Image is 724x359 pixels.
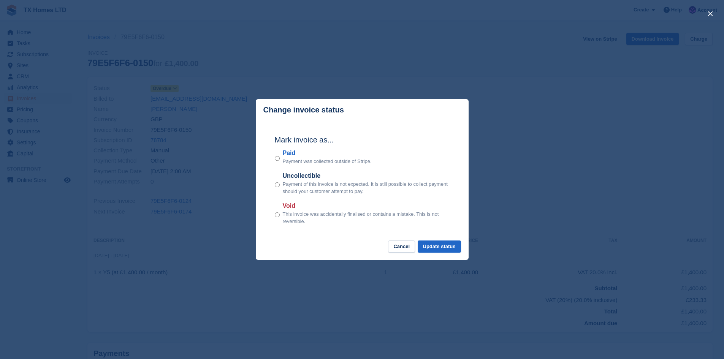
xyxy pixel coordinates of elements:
p: Change invoice status [263,106,344,114]
p: Payment was collected outside of Stripe. [283,158,372,165]
label: Paid [283,149,372,158]
button: Update status [418,240,461,253]
button: Cancel [388,240,415,253]
h2: Mark invoice as... [275,134,450,145]
p: Payment of this invoice is not expected. It is still possible to collect payment should your cust... [283,180,450,195]
label: Void [283,201,450,210]
p: This invoice was accidentally finalised or contains a mistake. This is not reversible. [283,210,450,225]
label: Uncollectible [283,171,450,180]
button: close [704,8,716,20]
